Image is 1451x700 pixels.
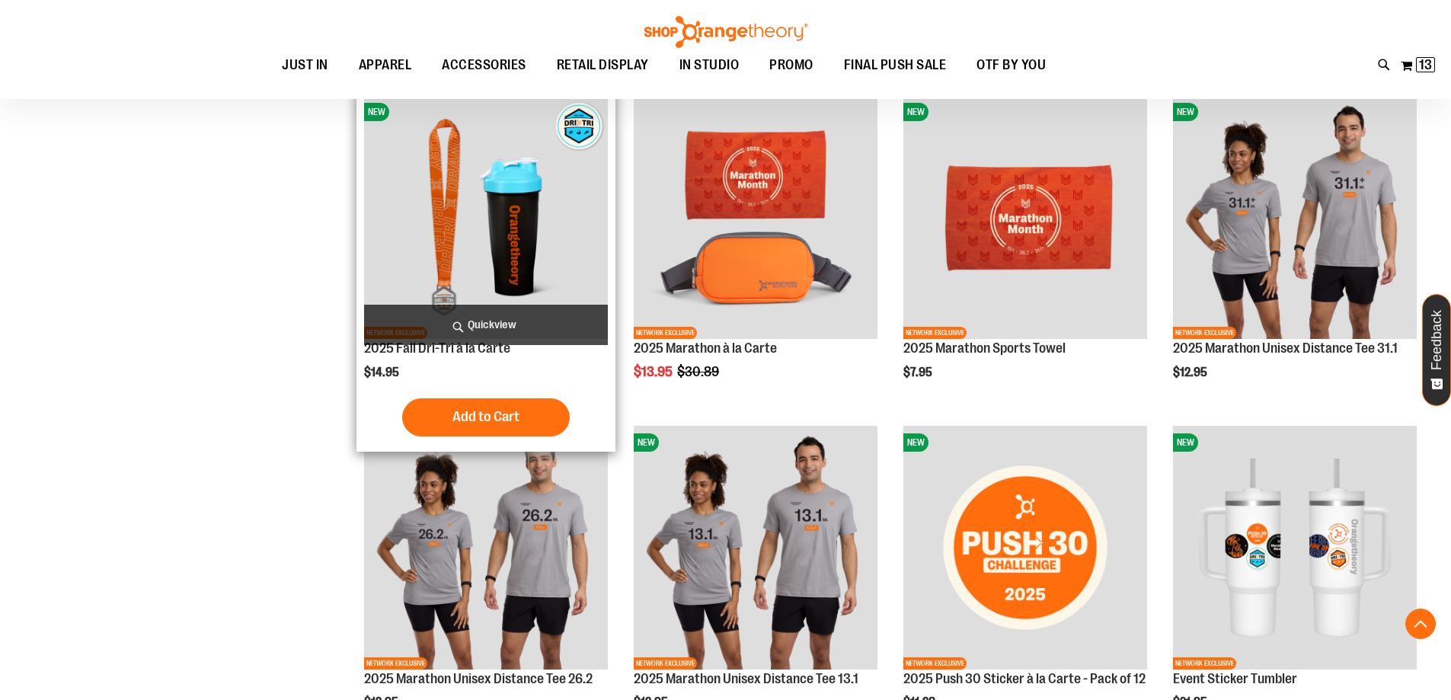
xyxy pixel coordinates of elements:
span: NETWORK EXCLUSIVE [903,327,967,339]
button: Feedback - Show survey [1422,294,1451,406]
span: NETWORK EXCLUSIVE [903,657,967,670]
span: Add to Cart [452,408,519,425]
a: PROMO [754,48,829,83]
a: 2025 Fall Dri-Tri à la Carte [364,340,510,356]
img: Shop Orangetheory [642,16,810,48]
span: NETWORK EXCLUSIVE [1173,657,1236,670]
a: IN STUDIO [664,48,755,82]
a: 2025 Marathon à la CarteNETWORK EXCLUSIVE [634,95,877,341]
span: 13 [1419,57,1432,72]
a: Event Sticker Tumbler [1173,671,1297,686]
span: ACCESSORIES [442,48,526,82]
span: NEW [364,103,389,121]
span: NEW [903,103,928,121]
span: NETWORK EXCLUSIVE [1173,327,1236,339]
img: 2025 Marathon Unisex Distance Tee 26.2 [364,426,608,670]
a: FINAL PUSH SALE [829,48,962,83]
span: $7.95 [903,366,935,379]
a: 2025 Marathon Unisex Distance Tee 31.1 [1173,340,1398,356]
span: NETWORK EXCLUSIVE [364,657,427,670]
span: NETWORK EXCLUSIVE [634,657,697,670]
a: APPAREL [344,48,427,83]
a: JUST IN [267,48,344,83]
span: Feedback [1430,310,1444,370]
a: 2025 Fall Dri-Tri à la CarteNEWNETWORK EXCLUSIVE [364,95,608,341]
img: 2025 Marathon à la Carte [634,95,877,339]
span: NEW [1173,433,1198,452]
span: $30.89 [677,364,721,379]
button: Back To Top [1405,609,1436,639]
span: $12.95 [1173,366,1210,379]
a: 2025 Push 30 Sticker à la Carte - Pack of 12NEWNETWORK EXCLUSIVE [903,426,1147,672]
a: 2025 Marathon Unisex Distance Tee 26.2 [364,671,593,686]
span: IN STUDIO [679,48,740,82]
a: 2025 Marathon Sports TowelNEWNETWORK EXCLUSIVE [903,95,1147,341]
span: FINAL PUSH SALE [844,48,947,82]
a: 2025 Marathon Unisex Distance Tee 13.1NEWNETWORK EXCLUSIVE [634,426,877,672]
img: OTF 40 oz. Sticker Tumbler [1173,426,1417,670]
a: 2025 Marathon Sports Towel [903,340,1066,356]
span: JUST IN [282,48,328,82]
span: NEW [903,433,928,452]
div: product [1165,88,1424,418]
span: APPAREL [359,48,412,82]
span: NEW [1173,103,1198,121]
a: OTF BY YOU [961,48,1061,83]
div: product [896,88,1155,418]
a: 2025 Push 30 Sticker à la Carte - Pack of 12 [903,671,1146,686]
img: 2025 Push 30 Sticker à la Carte - Pack of 12 [903,426,1147,670]
span: RETAIL DISPLAY [557,48,649,82]
a: Quickview [364,305,608,345]
img: 2025 Marathon Sports Towel [903,95,1147,339]
a: RETAIL DISPLAY [542,48,664,83]
img: 2025 Marathon Unisex Distance Tee 13.1 [634,426,877,670]
span: $13.95 [634,364,675,379]
div: product [356,88,615,452]
div: product [626,88,885,418]
span: PROMO [769,48,813,82]
a: ACCESSORIES [427,48,542,83]
span: OTF BY YOU [976,48,1046,82]
a: 2025 Marathon Unisex Distance Tee 31.1NEWNETWORK EXCLUSIVE [1173,95,1417,341]
a: 2025 Marathon Unisex Distance Tee 13.1 [634,671,858,686]
span: NETWORK EXCLUSIVE [634,327,697,339]
img: 2025 Fall Dri-Tri à la Carte [364,95,608,339]
a: OTF 40 oz. Sticker TumblerNEWNETWORK EXCLUSIVE [1173,426,1417,672]
button: Add to Cart [402,398,570,436]
span: $14.95 [364,366,401,379]
a: 2025 Marathon Unisex Distance Tee 26.2NEWNETWORK EXCLUSIVE [364,426,608,672]
img: 2025 Marathon Unisex Distance Tee 31.1 [1173,95,1417,339]
span: NEW [634,433,659,452]
a: 2025 Marathon à la Carte [634,340,777,356]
